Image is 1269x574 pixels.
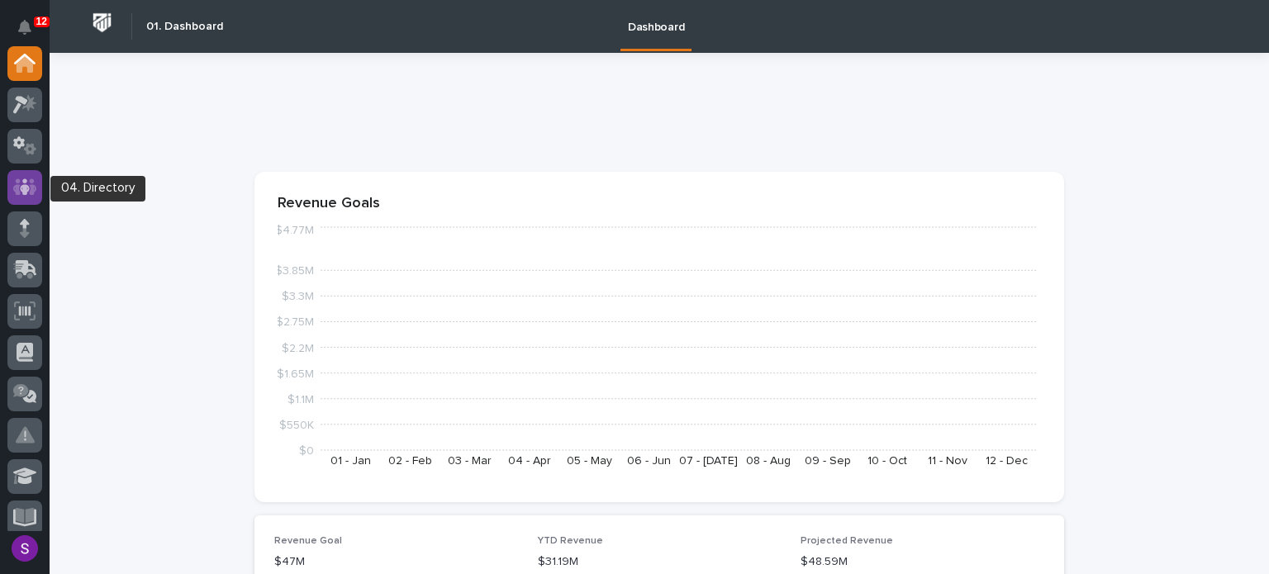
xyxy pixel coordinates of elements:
[679,455,738,467] text: 07 - [DATE]
[388,455,432,467] text: 02 - Feb
[274,553,518,571] p: $47M
[21,20,42,46] div: Notifications12
[275,225,314,236] tspan: $4.77M
[279,419,314,430] tspan: $550K
[277,368,314,379] tspan: $1.65M
[7,10,42,45] button: Notifications
[538,553,782,571] p: $31.19M
[986,455,1028,467] text: 12 - Dec
[746,455,791,467] text: 08 - Aug
[627,455,671,467] text: 06 - Jun
[87,7,117,38] img: Workspace Logo
[928,455,967,467] text: 11 - Nov
[299,445,314,457] tspan: $0
[288,393,314,405] tspan: $1.1M
[801,536,893,546] span: Projected Revenue
[448,455,492,467] text: 03 - Mar
[567,455,612,467] text: 05 - May
[508,455,551,467] text: 04 - Apr
[36,16,47,27] p: 12
[282,342,314,353] tspan: $2.2M
[330,455,371,467] text: 01 - Jan
[274,536,342,546] span: Revenue Goal
[278,195,1041,213] p: Revenue Goals
[7,531,42,566] button: users-avatar
[146,20,223,34] h2: 01. Dashboard
[538,536,603,546] span: YTD Revenue
[867,455,907,467] text: 10 - Oct
[275,265,314,277] tspan: $3.85M
[282,291,314,302] tspan: $3.3M
[805,455,851,467] text: 09 - Sep
[801,553,1044,571] p: $48.59M
[276,316,314,328] tspan: $2.75M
